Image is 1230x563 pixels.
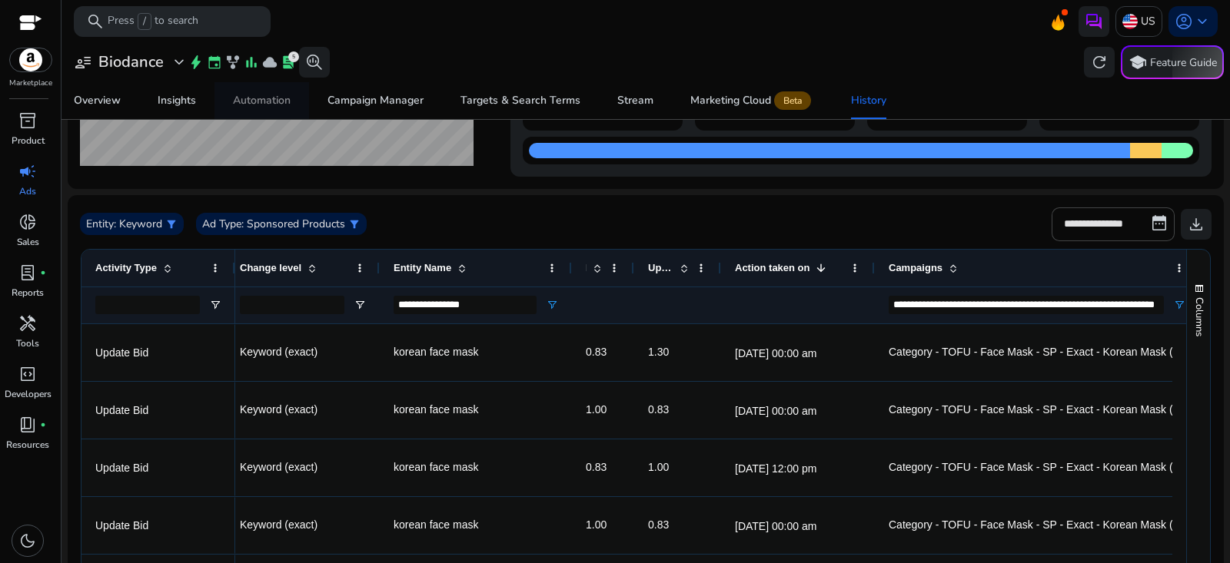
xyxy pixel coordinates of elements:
h3: Biodance [98,53,164,71]
span: school [1129,53,1147,71]
p: US [1141,8,1155,35]
span: refresh [1090,53,1109,71]
span: book_4 [18,416,37,434]
span: korean face mask [394,403,479,416]
span: keyboard_arrow_down [1193,12,1212,31]
span: Keyword (exact) [240,403,317,416]
p: Update Bid [95,510,221,541]
span: 1.30 [648,346,669,358]
span: Keyword (exact) [240,461,317,473]
div: Stream [617,95,653,106]
span: Change level [240,262,301,273]
p: : Keyword [114,216,162,232]
p: Ads [19,184,36,198]
span: cloud [262,55,278,70]
span: lab_profile [281,55,296,70]
div: Targets & Search Terms [460,95,580,106]
span: Columns [1192,297,1206,336]
span: bolt [188,55,204,70]
span: Activity Type [95,262,157,273]
p: Update Bid [95,452,221,484]
span: filter_alt [348,218,361,230]
div: History [851,95,886,106]
span: korean face mask [394,461,479,473]
p: [DATE] 00:00 am [735,346,861,361]
span: family_history [225,55,241,70]
span: event [207,55,222,70]
span: 0.83 [648,403,669,416]
span: handyman [18,314,37,333]
span: korean face mask [394,518,479,531]
p: Reports [12,286,44,300]
span: korean face mask [394,346,479,358]
span: account_circle [1175,12,1193,31]
input: Change level Filter Input [240,296,344,314]
button: schoolFeature Guide [1121,45,1224,79]
span: campaign [18,162,37,180]
img: us.svg [1122,14,1138,29]
input: Campaigns Filter Input [889,296,1164,314]
p: Tools [16,336,39,350]
p: Update Bid [95,395,221,426]
span: 1.00 [648,461,669,473]
span: Updated [648,262,673,273]
button: search_insights [299,47,330,78]
button: Open Filter Menu [209,299,221,311]
span: Keyword (exact) [240,346,317,358]
button: Open Filter Menu [1173,299,1185,311]
p: Product [12,134,45,147]
span: 1.00 [586,403,607,416]
span: Keyword (exact) [240,518,317,531]
div: 5 [288,51,299,62]
div: Insights [158,95,196,106]
span: bar_chart [244,55,259,70]
button: Open Filter Menu [546,299,558,311]
p: [DATE] 00:00 am [735,518,861,534]
p: Resources [6,438,49,452]
span: 1.00 [586,518,607,531]
p: Entity [86,216,114,232]
span: search_insights [305,53,324,71]
p: Ad Type [202,216,241,232]
span: donut_small [18,213,37,231]
p: Sales [17,235,39,249]
div: Campaign Manager [327,95,424,106]
span: fiber_manual_record [40,270,46,276]
span: inventory_2 [18,111,37,130]
span: user_attributes [74,53,92,71]
p: Marketplace [9,78,52,89]
span: Action taken on [735,262,810,273]
span: expand_more [170,53,188,71]
div: Marketing Cloud [690,94,814,107]
p: Developers [5,387,52,401]
span: Entity Name [394,262,451,273]
span: 0.83 [586,346,607,358]
span: fiber_manual_record [40,422,46,428]
span: filter_alt [165,218,178,230]
p: Update Bid [95,337,221,369]
span: 0.83 [586,461,607,473]
span: Beta [774,91,811,110]
p: Feature Guide [1150,55,1217,71]
span: download [1187,215,1205,233]
p: Press to search [108,13,198,30]
div: Overview [74,95,121,106]
input: Activity Type Filter Input [95,296,200,314]
button: download [1181,209,1212,240]
span: code_blocks [18,365,37,383]
span: search [86,12,105,31]
p: [DATE] 00:00 am [735,403,861,419]
img: amazon.svg [10,48,52,71]
span: Campaigns [889,262,942,273]
span: 0.83 [648,518,669,531]
input: Entity Name Filter Input [394,296,537,314]
button: Open Filter Menu [354,299,366,311]
div: Automation [233,95,291,106]
span: / [138,13,151,30]
p: : Sponsored Products [241,216,345,232]
button: refresh [1084,47,1115,78]
span: dark_mode [18,532,37,550]
p: [DATE] 12:00 pm [735,461,861,476]
span: lab_profile [18,263,37,282]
